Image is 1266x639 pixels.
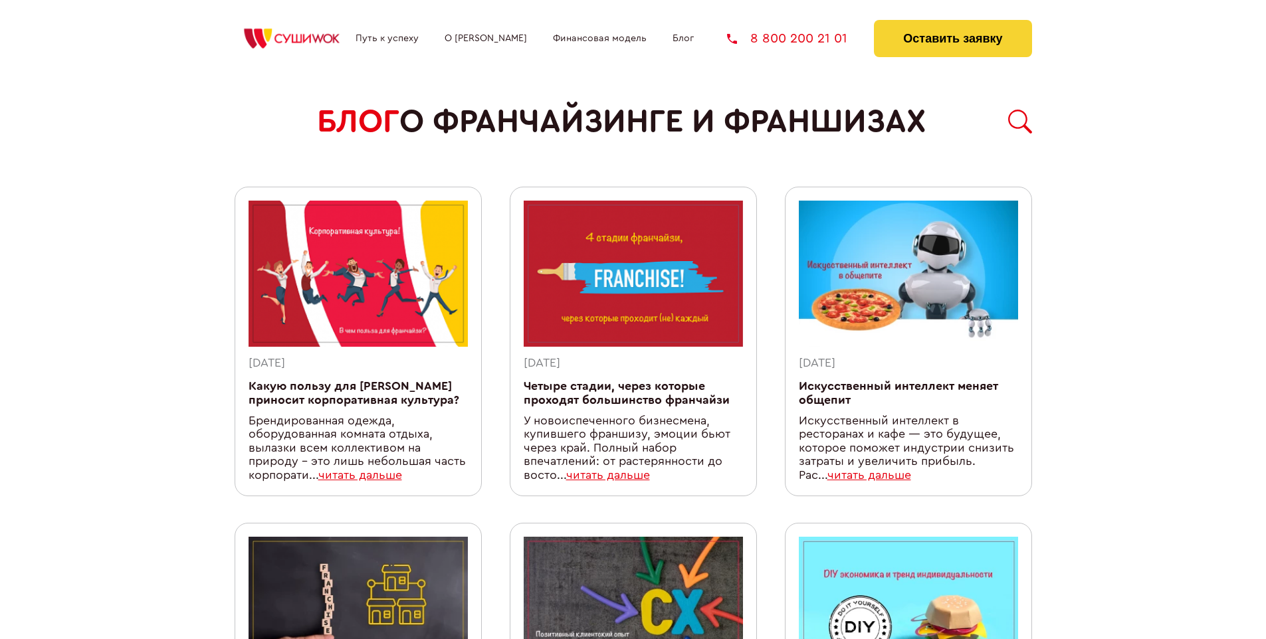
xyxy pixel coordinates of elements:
[827,470,911,481] a: читать дальше
[799,381,998,406] a: Искусственный интеллект меняет общепит
[445,33,527,44] a: О [PERSON_NAME]
[727,32,847,45] a: 8 800 200 21 01
[750,32,847,45] span: 8 800 200 21 01
[356,33,419,44] a: Путь к успеху
[399,104,926,140] span: о франчайзинге и франшизах
[799,414,1018,483] div: Искусственный интеллект в ресторанах и кафе — это будущее, которое поможет индустрии снизить затр...
[553,33,647,44] a: Финансовая модель
[673,33,694,44] a: Блог
[524,381,730,406] a: Четыре стадии, через которые проходят большинство франчайзи
[566,470,650,481] a: читать дальше
[249,414,468,483] div: Брендированная одежда, оборудованная комната отдыха, вылазки всем коллективом на природу – это ли...
[318,470,402,481] a: читать дальше
[799,357,1018,371] div: [DATE]
[249,381,459,406] a: Какую пользу для [PERSON_NAME] приносит корпоративная культура?
[317,104,399,140] span: БЛОГ
[249,357,468,371] div: [DATE]
[524,357,743,371] div: [DATE]
[524,414,743,483] div: У новоиспеченного бизнесмена, купившего франшизу, эмоции бьют через край. Полный набор впечатлени...
[874,20,1031,57] button: Оставить заявку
